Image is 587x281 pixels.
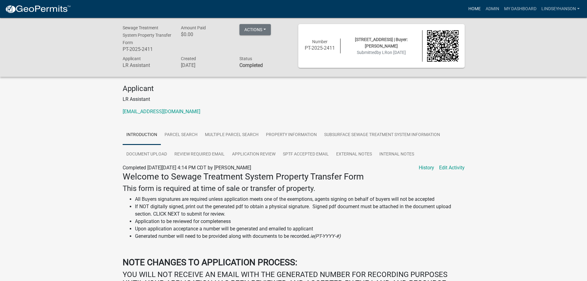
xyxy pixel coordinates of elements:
a: Home [466,3,483,15]
a: Property Information [262,125,320,145]
h6: PT-2025-2411 [304,45,336,51]
span: Applicant [123,56,141,61]
a: Internal Notes [376,145,418,164]
li: All Buyers signatures are required unless application meets one of the exemptions, agents signing... [135,196,465,203]
span: Created [181,56,196,61]
h3: Welcome to Sewage Treatment System Property Transfer Form [123,171,465,182]
strong: NOTE CHANGES TO APPLICATION PROCESS: [123,257,297,267]
a: External Notes [332,145,376,164]
a: Multiple Parcel Search [201,125,262,145]
span: by LR [377,50,387,55]
a: Admin [483,3,502,15]
a: Subsurface Sewage Treatment System Information [320,125,444,145]
span: Status [239,56,252,61]
a: [EMAIL_ADDRESS][DOMAIN_NAME] [123,109,200,114]
strong: Completed [239,62,263,68]
h6: $0.00 [181,31,230,37]
a: Introduction [123,125,161,145]
h6: [DATE] [181,62,230,68]
a: My Dashboard [502,3,539,15]
li: Application to be reviewed for completeness [135,218,465,225]
a: History [419,164,434,171]
a: Document Upload [123,145,171,164]
a: Lindseyhanson [539,3,582,15]
li: Upon application acceptance a number will be generated and emailed to applicant [135,225,465,233]
span: Sewage Treatment System Property Transfer Form [123,25,171,45]
h4: This form is required at time of sale or transfer of property. [123,184,465,193]
li: If NOT digitally signed, print out the generated pdf to obtain a physical signature. Signed pdf d... [135,203,465,218]
i: ie(PT-YYYY-#) [310,233,341,239]
h6: LR Assistant [123,62,172,68]
a: Review Required Email [171,145,228,164]
a: Application Review [228,145,279,164]
button: Actions [239,24,271,35]
a: SPTF Accepted Email [279,145,332,164]
a: Parcel search [161,125,201,145]
span: [STREET_ADDRESS] | Buyer: [PERSON_NAME] [355,37,408,48]
span: Submitted on [DATE] [357,50,406,55]
h6: PT-2025-2411 [123,46,172,52]
span: Completed [DATE][DATE] 4:14 PM CDT by [PERSON_NAME] [123,165,251,171]
li: Generated number will need to be provided along with documents to be recorded. [135,233,465,240]
span: Amount Paid [181,25,206,30]
a: Edit Activity [439,164,465,171]
span: Number [312,39,328,44]
h4: Applicant [123,84,465,93]
img: QR code [427,30,459,62]
p: LR Assistant [123,96,465,103]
